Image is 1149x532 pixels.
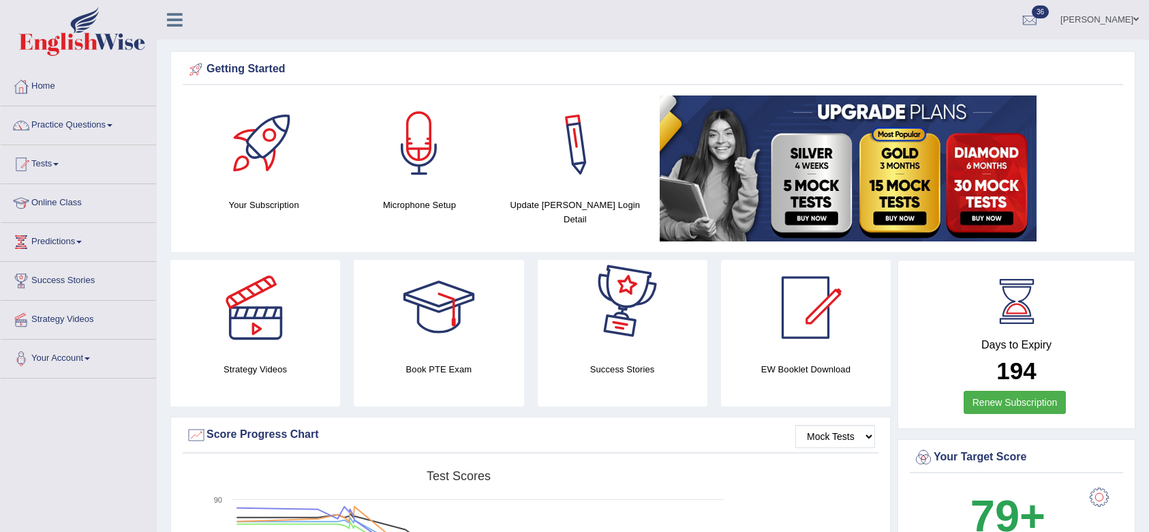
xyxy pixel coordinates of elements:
a: Renew Subscription [964,391,1067,414]
h4: Days to Expiry [913,339,1120,351]
div: Score Progress Chart [186,425,875,445]
div: Your Target Score [913,447,1120,468]
a: Predictions [1,223,156,257]
a: Practice Questions [1,106,156,141]
h4: Book PTE Exam [354,362,523,376]
h4: Your Subscription [193,198,335,212]
h4: Strategy Videos [170,362,340,376]
a: Success Stories [1,262,156,296]
a: Online Class [1,184,156,218]
h4: Success Stories [538,362,707,376]
h4: Update [PERSON_NAME] Login Detail [504,198,646,226]
img: small5.jpg [660,95,1037,241]
h4: Microphone Setup [348,198,490,212]
text: 90 [214,496,222,504]
b: 194 [996,357,1036,384]
a: Strategy Videos [1,301,156,335]
span: 36 [1032,5,1049,18]
a: Tests [1,145,156,179]
tspan: Test scores [427,469,491,483]
div: Getting Started [186,59,1120,80]
a: Your Account [1,340,156,374]
h4: EW Booklet Download [721,362,891,376]
a: Home [1,68,156,102]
